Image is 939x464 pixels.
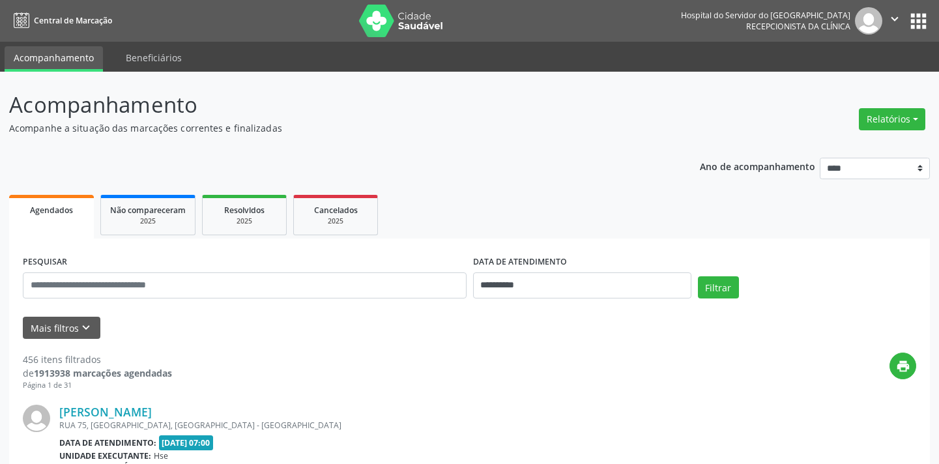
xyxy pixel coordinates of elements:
[681,10,850,21] div: Hospital do Servidor do [GEOGRAPHIC_DATA]
[889,353,916,379] button: print
[34,15,112,26] span: Central de Marcação
[23,317,100,340] button: Mais filtroskeyboard_arrow_down
[110,216,186,226] div: 2025
[888,12,902,26] i: 
[23,405,50,432] img: img
[30,205,73,216] span: Agendados
[110,205,186,216] span: Não compareceram
[34,367,172,379] strong: 1913938 marcações agendadas
[159,435,214,450] span: [DATE] 07:00
[303,216,368,226] div: 2025
[5,46,103,72] a: Acompanhamento
[896,359,910,373] i: print
[59,405,152,419] a: [PERSON_NAME]
[907,10,930,33] button: apps
[224,205,265,216] span: Resolvidos
[9,10,112,31] a: Central de Marcação
[882,7,907,35] button: 
[23,366,172,380] div: de
[154,450,168,461] span: Hse
[23,353,172,366] div: 456 itens filtrados
[698,276,739,298] button: Filtrar
[79,321,93,335] i: keyboard_arrow_down
[117,46,191,69] a: Beneficiários
[59,420,721,431] div: RUA 75, [GEOGRAPHIC_DATA], [GEOGRAPHIC_DATA] - [GEOGRAPHIC_DATA]
[23,380,172,391] div: Página 1 de 31
[855,7,882,35] img: img
[9,89,654,121] p: Acompanhamento
[314,205,358,216] span: Cancelados
[23,252,67,272] label: PESQUISAR
[700,158,815,174] p: Ano de acompanhamento
[473,252,567,272] label: DATA DE ATENDIMENTO
[9,121,654,135] p: Acompanhe a situação das marcações correntes e finalizadas
[59,437,156,448] b: Data de atendimento:
[859,108,925,130] button: Relatórios
[746,21,850,32] span: Recepcionista da clínica
[212,216,277,226] div: 2025
[59,450,151,461] b: Unidade executante:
